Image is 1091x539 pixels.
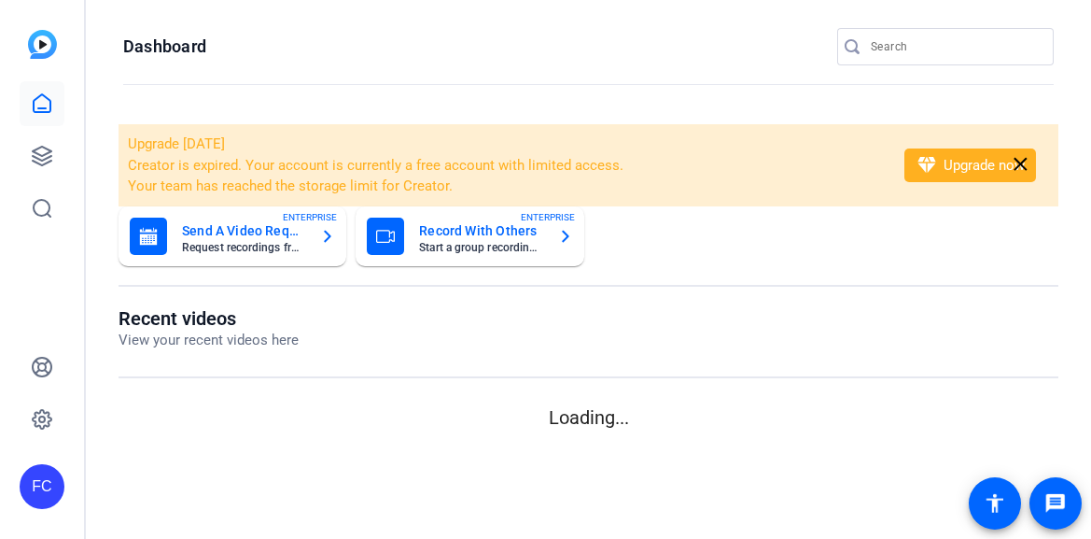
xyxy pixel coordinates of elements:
[20,464,64,509] div: FC
[119,404,1058,432] p: Loading...
[356,206,583,266] button: Record With OthersStart a group recording sessionENTERPRISE
[871,35,1039,58] input: Search
[123,35,206,58] h1: Dashboard
[1009,153,1032,177] mat-icon: close
[182,242,305,253] mat-card-subtitle: Request recordings from anyone, anywhere
[904,149,1036,182] button: Upgrade now
[128,135,225,152] span: Upgrade [DATE]
[128,176,880,197] li: Your team has reached the storage limit for Creator.
[119,206,346,266] button: Send A Video RequestRequest recordings from anyone, anywhereENTERPRISE
[1044,492,1067,515] mat-icon: message
[182,220,305,242] mat-card-title: Send A Video Request
[419,220,542,242] mat-card-title: Record With Others
[916,154,938,177] mat-icon: diamond
[119,330,299,351] p: View your recent videos here
[283,210,337,224] span: ENTERPRISE
[521,210,575,224] span: ENTERPRISE
[128,155,880,177] li: Creator is expired. Your account is currently a free account with limited access.
[419,242,542,253] mat-card-subtitle: Start a group recording session
[28,30,57,59] img: blue-gradient.svg
[984,492,1006,515] mat-icon: accessibility
[119,307,299,330] h1: Recent videos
